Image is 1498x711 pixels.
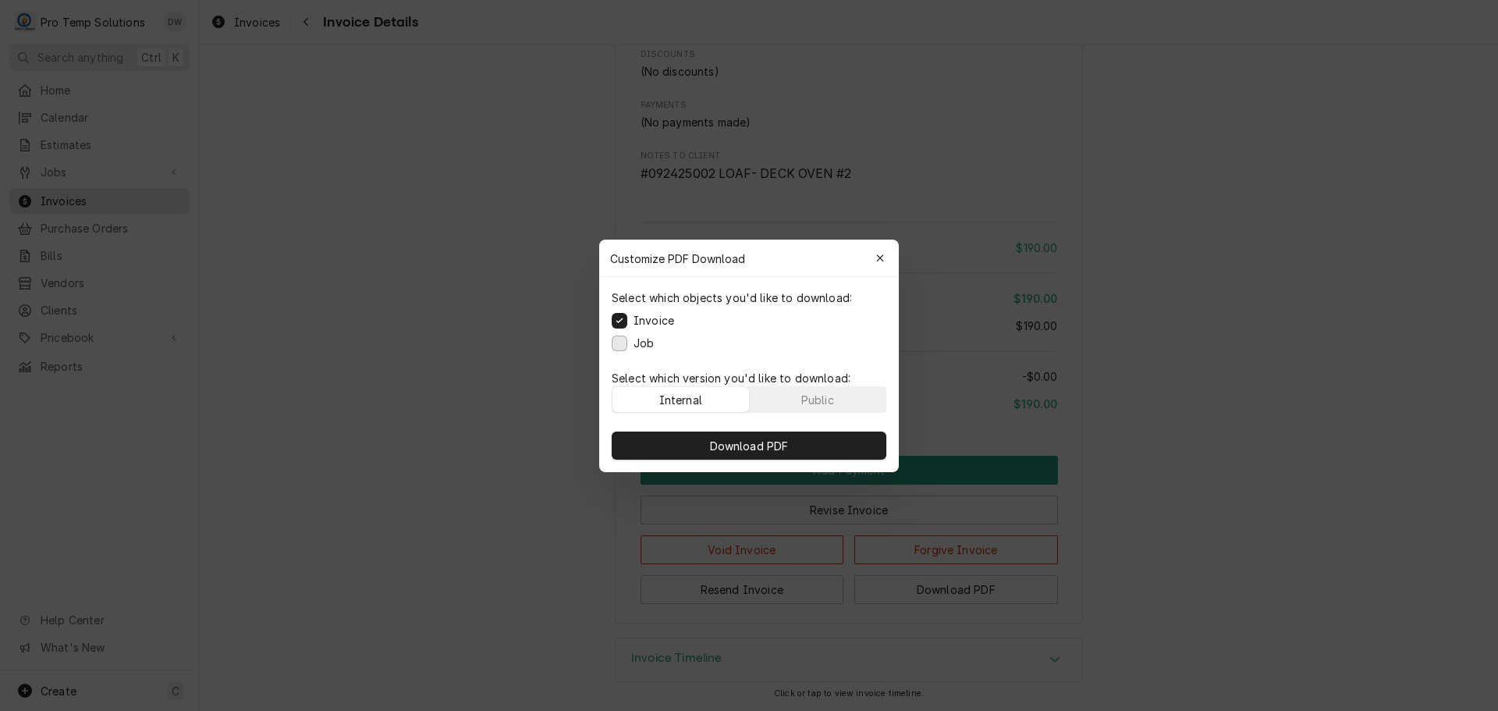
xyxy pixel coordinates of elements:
[634,335,654,351] label: Job
[612,290,852,306] p: Select which objects you'd like to download:
[801,391,834,407] div: Public
[707,437,792,453] span: Download PDF
[634,312,674,329] label: Invoice
[659,391,702,407] div: Internal
[612,370,886,386] p: Select which version you'd like to download:
[612,432,886,460] button: Download PDF
[599,240,899,277] div: Customize PDF Download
